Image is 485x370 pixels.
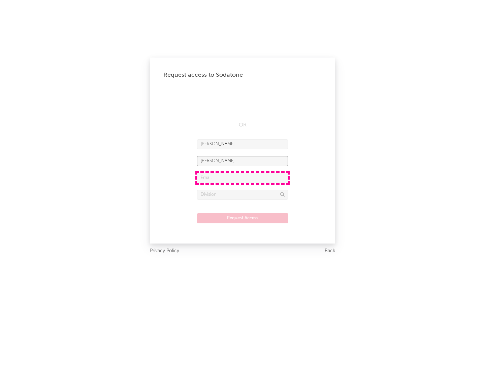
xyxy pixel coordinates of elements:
[197,173,288,183] input: Email
[197,156,288,166] input: Last Name
[197,121,288,129] div: OR
[150,247,179,255] a: Privacy Policy
[325,247,335,255] a: Back
[197,190,288,200] input: Division
[163,71,322,79] div: Request access to Sodatone
[197,139,288,149] input: First Name
[197,213,288,223] button: Request Access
